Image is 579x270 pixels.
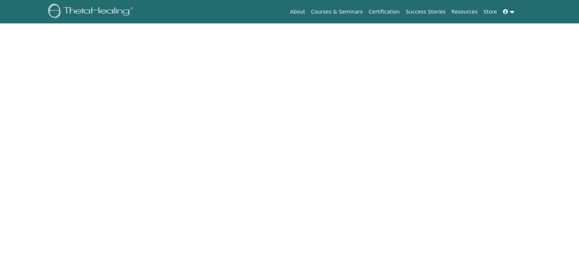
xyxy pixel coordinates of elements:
a: Certification [366,5,402,19]
a: About [287,5,308,19]
a: Success Stories [403,5,449,19]
a: Resources [449,5,481,19]
img: logo.png [48,4,136,20]
a: Store [481,5,500,19]
a: Courses & Seminars [308,5,366,19]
